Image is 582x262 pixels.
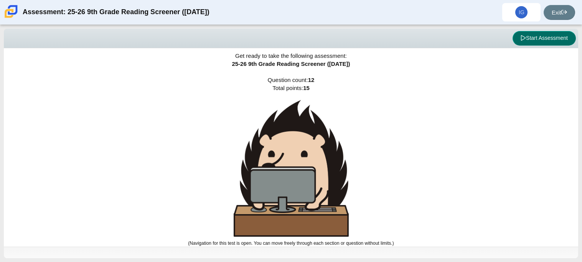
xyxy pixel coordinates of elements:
span: 25-26 9th Grade Reading Screener ([DATE]) [232,61,350,67]
a: Exit [544,5,575,20]
b: 12 [308,77,315,83]
img: Carmen School of Science & Technology [3,3,19,20]
span: IG [519,10,524,15]
span: Get ready to take the following assessment: [235,52,347,59]
small: (Navigation for this test is open. You can move freely through each section or question without l... [188,241,394,246]
a: Carmen School of Science & Technology [3,14,19,21]
b: 15 [303,85,310,91]
button: Start Assessment [513,31,576,46]
div: Assessment: 25-26 9th Grade Reading Screener ([DATE]) [23,3,209,21]
span: Question count: Total points: [188,77,394,246]
img: hedgehog-behind-computer-large.png [234,100,349,237]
